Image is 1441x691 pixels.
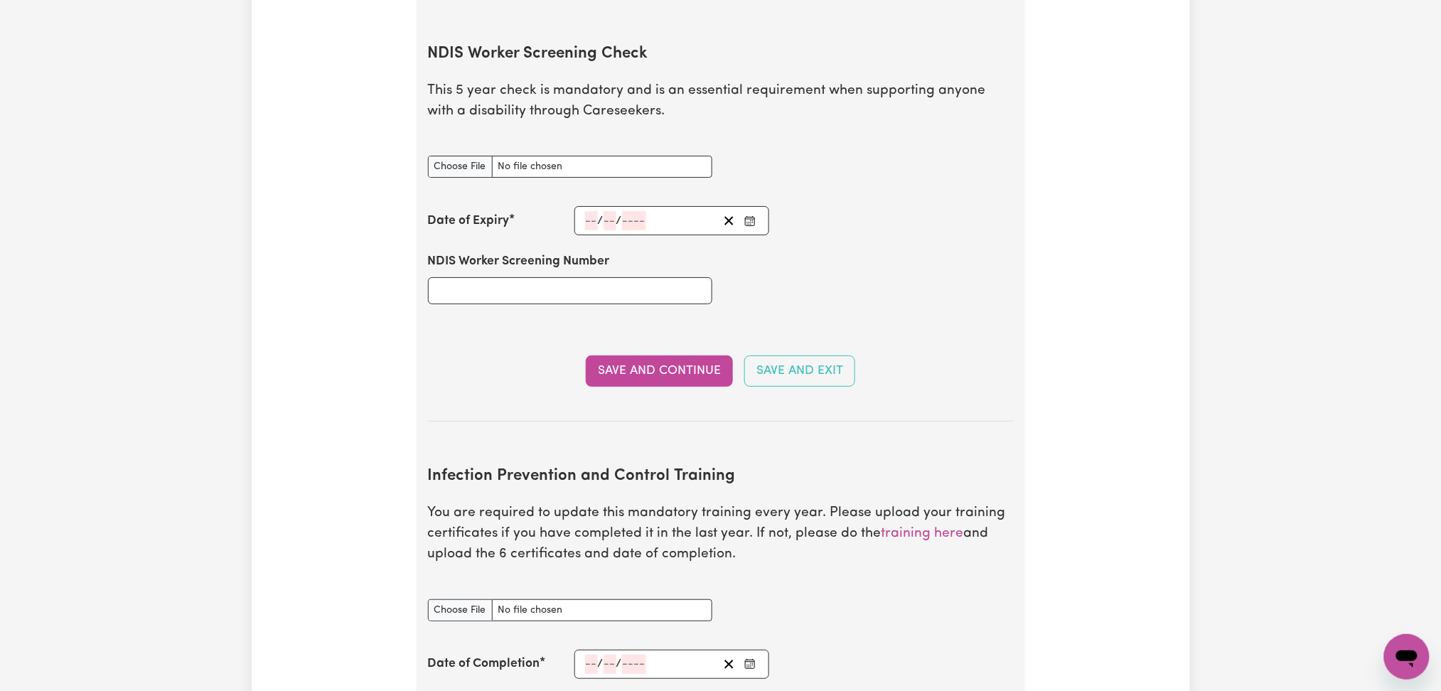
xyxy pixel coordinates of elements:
span: / [598,215,604,227]
button: Clear date [718,211,740,230]
h2: Infection Prevention and Control Training [428,467,1014,486]
iframe: Button to launch messaging window [1384,634,1430,680]
span: / [598,658,604,670]
p: This 5 year check is mandatory and is an essential requirement when supporting anyone with a disa... [428,81,1014,122]
label: NDIS Worker Screening Number [428,252,610,271]
button: Save and Exit [744,355,855,387]
a: training here [882,527,964,540]
button: Enter the Date of Completion of your Infection Prevention and Control Training [740,655,760,674]
input: -- [604,655,616,674]
input: -- [604,211,616,230]
input: ---- [622,211,646,230]
h2: NDIS Worker Screening Check [428,45,1014,64]
input: -- [585,211,598,230]
button: Clear date [718,655,740,674]
button: Save and Continue [586,355,733,387]
span: / [616,658,622,670]
p: You are required to update this mandatory training every year. Please upload your training certif... [428,503,1014,564]
label: Date of Completion [428,655,540,673]
input: ---- [622,655,646,674]
input: -- [585,655,598,674]
button: Enter the Date of Expiry of your NDIS Worker Screening Check [740,211,760,230]
label: Date of Expiry [428,212,510,230]
span: / [616,215,622,227]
